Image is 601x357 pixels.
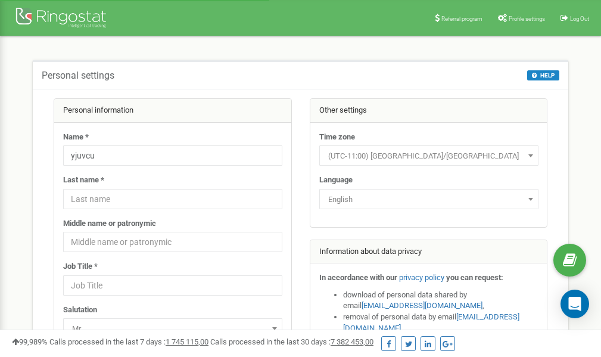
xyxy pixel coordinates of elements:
span: Calls processed in the last 7 days : [49,337,208,346]
label: Last name * [63,175,104,186]
div: Personal information [54,99,291,123]
strong: In accordance with our [319,273,397,282]
input: Last name [63,189,282,209]
u: 1 745 115,00 [166,337,208,346]
span: Referral program [441,15,482,22]
input: Middle name or patronymic [63,232,282,252]
span: Calls processed in the last 30 days : [210,337,373,346]
label: Language [319,175,353,186]
li: removal of personal data by email , [343,312,538,334]
label: Job Title * [63,261,98,272]
span: (UTC-11:00) Pacific/Midway [323,148,534,164]
span: Log Out [570,15,589,22]
label: Middle name or patronymic [63,218,156,229]
button: HELP [527,70,559,80]
a: privacy policy [399,273,444,282]
input: Job Title [63,275,282,296]
span: (UTC-11:00) Pacific/Midway [319,145,538,166]
div: Information about data privacy [310,240,547,264]
label: Salutation [63,305,97,316]
span: Profile settings [509,15,545,22]
label: Name * [63,132,89,143]
span: Mr. [63,318,282,339]
strong: you can request: [446,273,503,282]
input: Name [63,145,282,166]
span: English [323,191,534,208]
div: Other settings [310,99,547,123]
div: Open Intercom Messenger [560,290,589,318]
li: download of personal data shared by email , [343,290,538,312]
label: Time zone [319,132,355,143]
span: English [319,189,538,209]
a: [EMAIL_ADDRESS][DOMAIN_NAME] [362,301,482,310]
span: 99,989% [12,337,48,346]
span: Mr. [67,321,278,337]
u: 7 382 453,00 [331,337,373,346]
h5: Personal settings [42,70,114,81]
